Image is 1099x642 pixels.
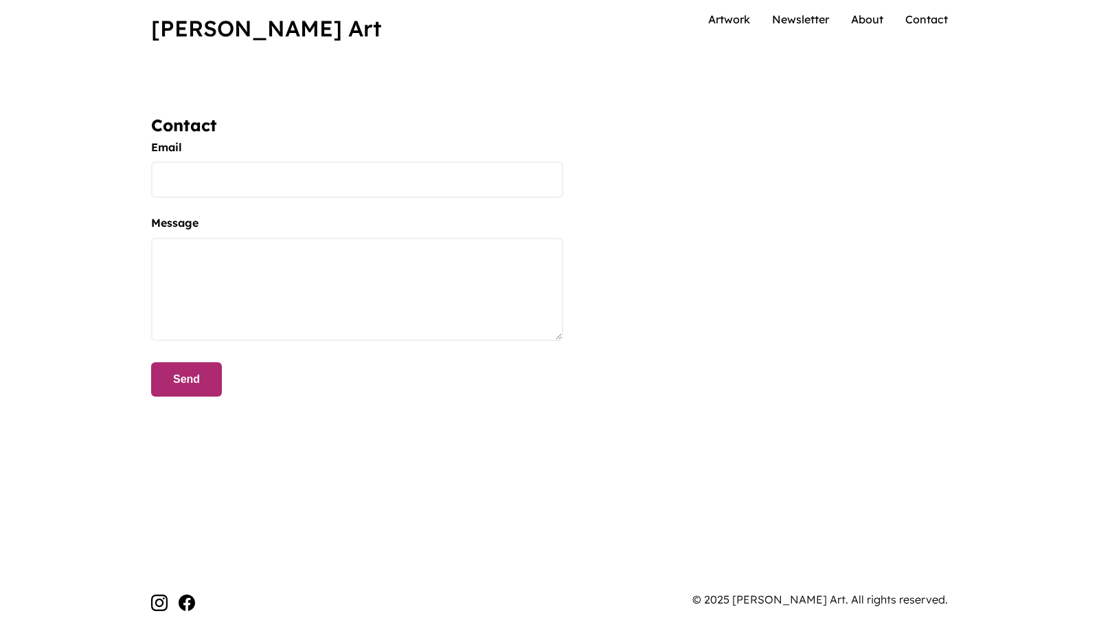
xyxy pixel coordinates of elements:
a: About [851,12,883,26]
a: Artwork [708,12,750,26]
button: Send [151,362,222,397]
label: Email [151,139,563,157]
p: © 2025 [PERSON_NAME] Art. All rights reserved. [692,591,948,609]
label: Message [151,214,563,232]
a: Newsletter [772,12,829,26]
a: Contact [905,12,948,26]
a: [PERSON_NAME] Art [151,14,381,42]
h2: Contact [151,112,563,138]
